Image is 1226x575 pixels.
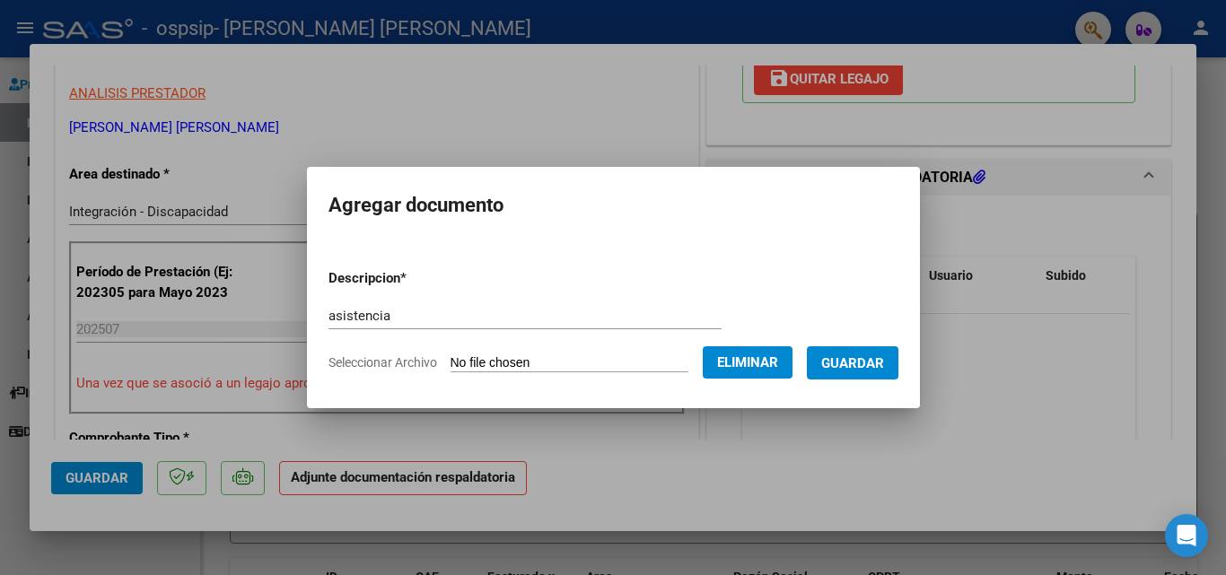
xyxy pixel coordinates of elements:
div: Open Intercom Messenger [1165,514,1208,557]
p: Descripcion [328,268,500,289]
span: Seleccionar Archivo [328,355,437,370]
span: Eliminar [717,354,778,370]
span: Guardar [821,355,884,371]
h2: Agregar documento [328,188,898,222]
button: Guardar [807,346,898,379]
button: Eliminar [703,346,793,379]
